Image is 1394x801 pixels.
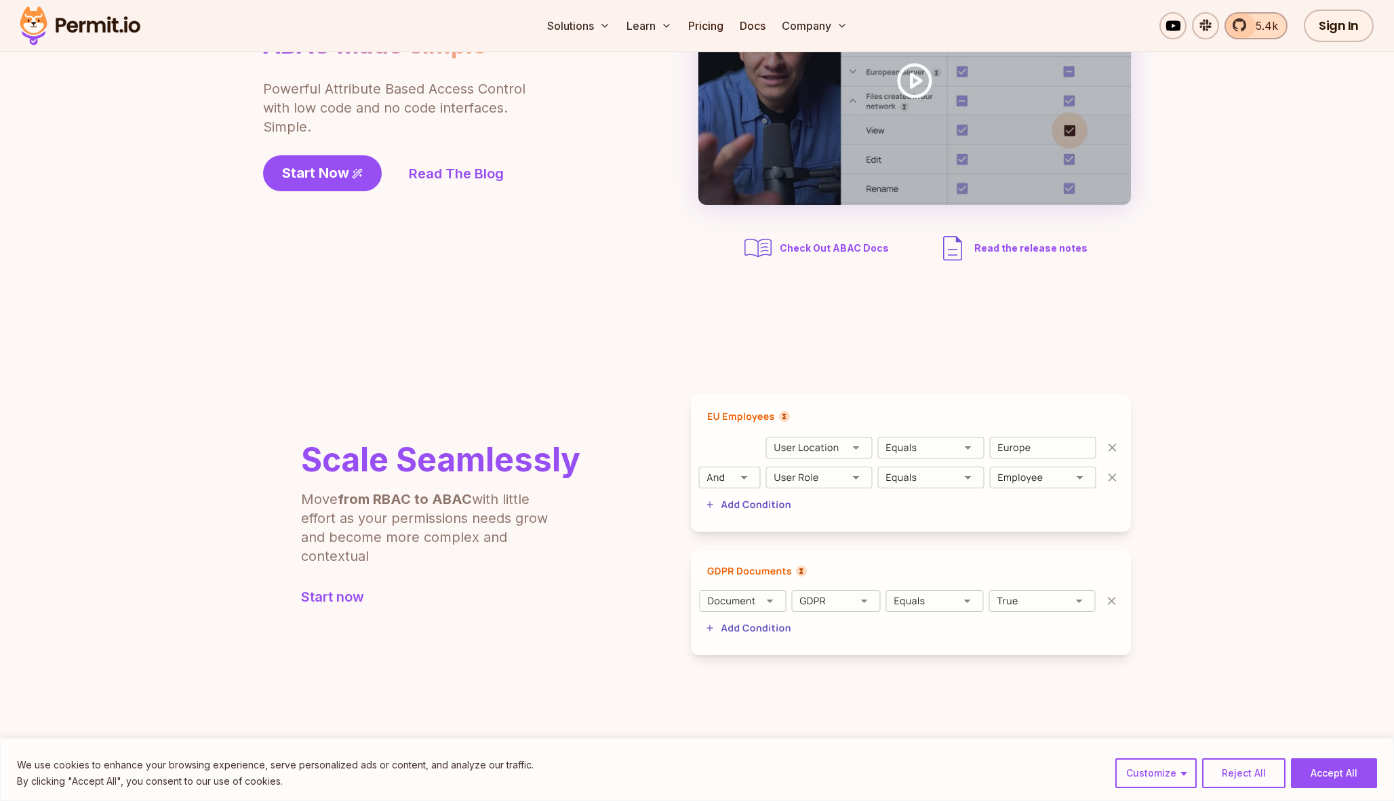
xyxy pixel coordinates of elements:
img: abac docs [742,232,774,265]
span: 5.4k [1248,18,1278,34]
a: Read the release notes [936,232,1088,265]
p: By clicking "Accept All", you consent to our use of cookies. [17,773,534,789]
b: from RBAC to ABAC [338,491,472,507]
span: Read the release notes [974,241,1088,255]
img: Permit logo [14,3,146,49]
p: Powerful Attribute Based Access Control with low code and no code interfaces. Simple. [263,79,527,136]
p: We use cookies to enhance your browsing experience, serve personalized ads or content, and analyz... [17,757,534,773]
button: Company [776,12,853,39]
button: Solutions [542,12,616,39]
p: Move with little effort as your permissions needs grow and become more complex and contextual [301,490,565,566]
a: 5.4k [1224,12,1288,39]
a: Pricing [683,12,729,39]
a: Sign In [1304,9,1374,42]
h2: Scale Seamlessly [301,444,580,476]
a: Read The Blog [409,164,504,183]
span: Start Now [282,163,349,182]
button: Learn [621,12,677,39]
a: Docs [734,12,771,39]
a: Check Out ABAC Docs [742,232,893,265]
span: Check Out ABAC Docs [780,241,889,255]
button: Accept All [1291,758,1377,788]
button: Reject All [1202,758,1286,788]
a: Start now [301,587,580,606]
img: description [936,232,969,265]
button: Customize [1115,758,1197,788]
a: Start Now [263,155,382,191]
